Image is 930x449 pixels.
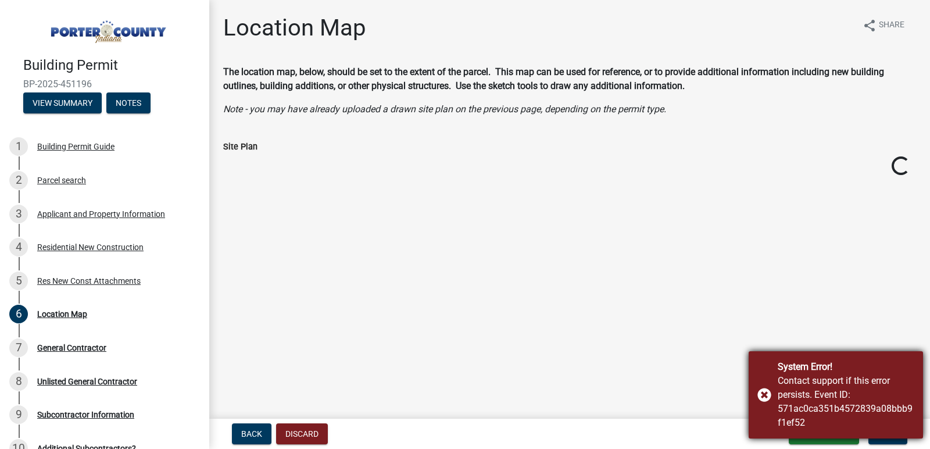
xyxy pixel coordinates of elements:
[223,143,257,151] label: Site Plan
[37,142,115,151] div: Building Permit Guide
[9,171,28,190] div: 2
[223,104,666,115] i: Note - you may have already uploaded a drawn site plan on the previous page, depending on the per...
[232,423,271,444] button: Back
[778,374,914,430] div: Contact support if this error persists. Event ID: 571ac0ca351b4572839a08bbb9f1ef52
[241,429,262,439] span: Back
[37,243,144,251] div: Residential New Construction
[37,377,137,386] div: Unlisted General Contractor
[37,210,165,218] div: Applicant and Property Information
[9,305,28,323] div: 6
[106,99,151,108] wm-modal-confirm: Notes
[37,176,86,184] div: Parcel search
[106,92,151,113] button: Notes
[778,360,914,374] div: System Error!
[879,19,904,33] span: Share
[9,338,28,357] div: 7
[23,92,102,113] button: View Summary
[9,137,28,156] div: 1
[276,423,328,444] button: Discard
[863,19,877,33] i: share
[9,372,28,391] div: 8
[9,238,28,256] div: 4
[223,14,366,42] h1: Location Map
[853,14,914,37] button: shareShare
[223,66,884,91] strong: The location map, below, should be set to the extent of the parcel. This map can be used for refe...
[23,79,186,90] span: BP-2025-451196
[37,411,134,419] div: Subcontractor Information
[23,12,191,45] img: Porter County, Indiana
[23,99,102,108] wm-modal-confirm: Summary
[37,344,106,352] div: General Contractor
[37,277,141,285] div: Res New Const Attachments
[9,205,28,223] div: 3
[23,57,200,74] h4: Building Permit
[9,405,28,424] div: 9
[9,272,28,290] div: 5
[37,310,87,318] div: Location Map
